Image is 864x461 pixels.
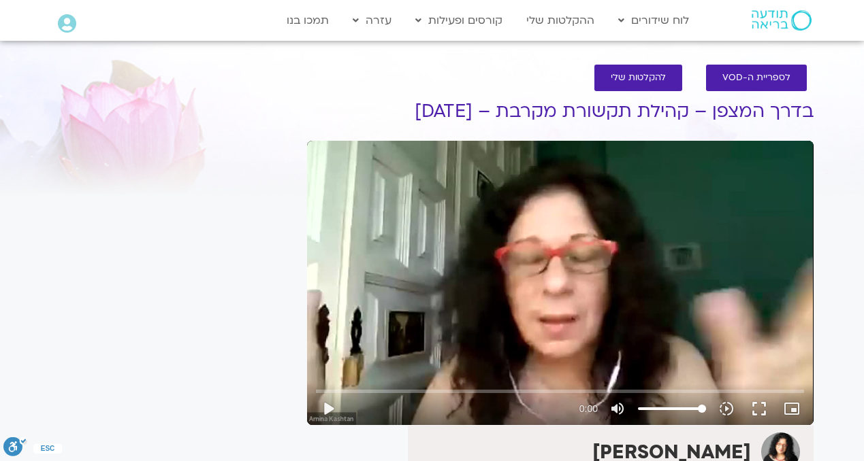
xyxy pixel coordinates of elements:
a: ההקלטות שלי [519,7,601,33]
a: לוח שידורים [611,7,696,33]
span: להקלטות שלי [611,73,666,83]
a: עזרה [346,7,398,33]
img: תודעה בריאה [752,10,812,31]
a: תמכו בנו [280,7,336,33]
h1: בדרך המצפן – קהילת תקשורת מקרבת – [DATE] [307,101,814,122]
a: להקלטות שלי [594,65,682,91]
a: קורסים ופעילות [409,7,509,33]
span: לספריית ה-VOD [722,73,790,83]
a: לספריית ה-VOD [706,65,807,91]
